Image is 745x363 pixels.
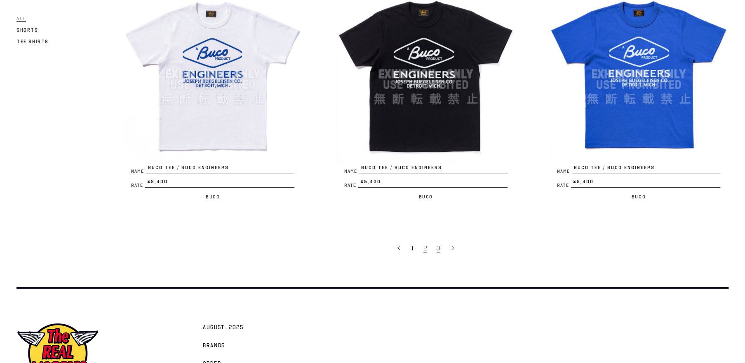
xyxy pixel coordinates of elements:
span: ¥5,400 [358,178,507,188]
span: Name [557,169,572,174]
span: Rate [557,183,571,188]
span: BUCO TEE / BUCO ENGINEERS [359,164,507,174]
span: All [16,15,26,21]
span: ¥5,400 [145,178,294,188]
span: Name [344,169,359,174]
p: Buco [336,192,515,202]
span: Rate [131,183,145,188]
span: 2 [423,244,427,252]
a: 1 [407,239,419,257]
span: ¥5,400 [571,178,720,188]
a: 3 [432,239,446,257]
span: BUCO TEE / BUCO ENGINEERS [146,164,294,174]
span: Name [131,169,146,174]
span: AUGUST. 2025 [203,324,244,332]
span: Shorts [16,27,38,33]
span: 1 [411,244,414,252]
p: Buco [123,192,303,202]
span: BUCO TEE / BUCO ENGINEERS [572,164,720,174]
span: 3 [437,244,440,252]
a: Brands [199,336,230,354]
a: Shorts [16,25,38,35]
a: Tee Shirts [16,36,49,46]
a: AUGUST. 2025 [199,318,248,336]
span: Tee Shirts [16,38,49,44]
span: Rate [344,183,358,188]
p: Buco [549,192,729,202]
a: All [16,13,26,23]
span: Brands [203,342,226,350]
